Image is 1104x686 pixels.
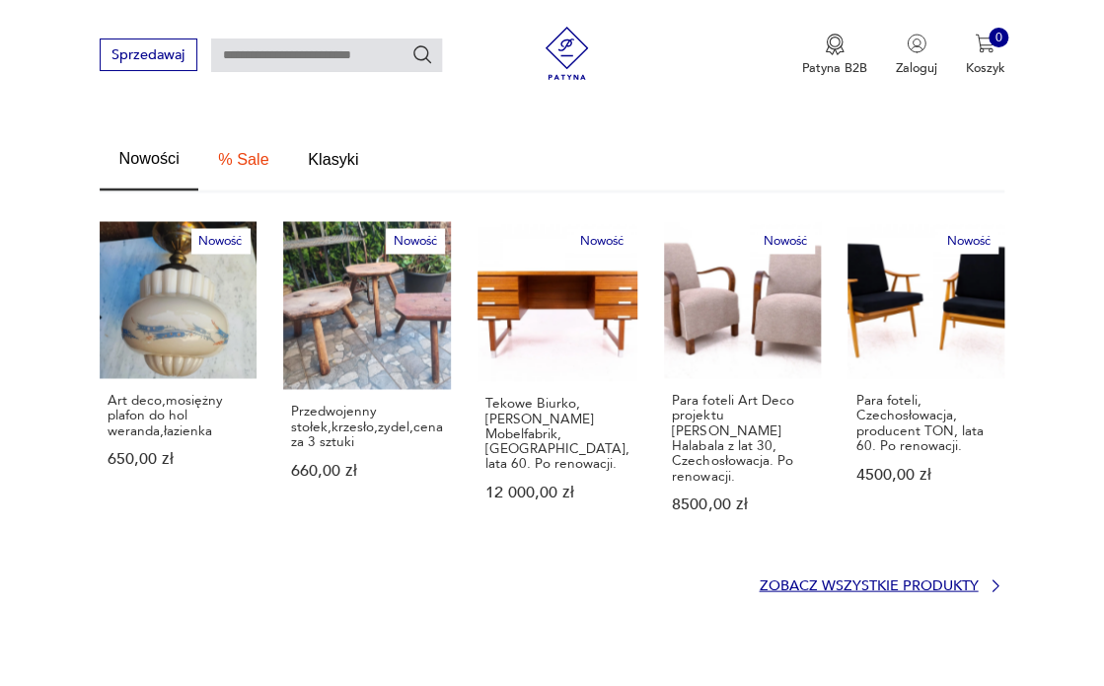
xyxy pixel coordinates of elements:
[411,43,433,65] button: Szukaj
[478,221,637,547] a: NowośćTekowe Biurko, Eigil Petersens Mobelfabrik, Dania, lata 60. Po renowacji.Tekowe Biurko, [PE...
[672,496,813,511] p: 8500,00 zł
[855,392,996,452] p: Para foteli, Czechosłowacja, producent TON, lata 60. Po renowacji.
[291,463,443,478] p: 660,00 zł
[283,221,451,547] a: NowośćPrzedwojenny stołek,krzesło,zydel,cena za 3 sztukiPrzedwojenny stołek,krzesło,zydel,cena za...
[672,392,813,483] p: Para foteli Art Deco projektu [PERSON_NAME] Halabala z lat 30, Czechosłowacja. Po renowacji.
[965,34,1004,77] button: 0Koszyk
[308,151,358,167] span: Klasyki
[825,34,845,55] img: Ikona medalu
[802,59,867,77] p: Patyna B2B
[664,221,821,547] a: NowośćPara foteli Art Deco projektu J. Halabala z lat 30, Czechosłowacja. Po renowacji.Para fotel...
[989,28,1008,47] div: 0
[802,34,867,77] a: Ikona medaluPatyna B2B
[218,151,268,167] span: % Sale
[965,59,1004,77] p: Koszyk
[907,34,926,53] img: Ikonka użytkownika
[291,403,443,448] p: Przedwojenny stołek,krzesło,zydel,cena za 3 sztuki
[108,451,249,466] p: 650,00 zł
[534,27,600,80] img: Patyna - sklep z meblami i dekoracjami vintage
[485,395,629,470] p: Tekowe Biurko, [PERSON_NAME] Mobelfabrik, [GEOGRAPHIC_DATA], lata 60. Po renowacji.
[896,59,937,77] p: Zaloguj
[802,34,867,77] button: Patyna B2B
[759,576,1004,594] a: Zobacz wszystkie produkty
[100,50,197,62] a: Sprzedawaj
[100,221,257,547] a: NowośćArt deco,mosiężny plafon do hol weranda,łazienkaArt deco,mosiężny plafon do hol weranda,łaz...
[119,150,180,166] span: Nowości
[855,467,996,482] p: 4500,00 zł
[975,34,994,53] img: Ikona koszyka
[100,38,197,71] button: Sprzedawaj
[896,34,937,77] button: Zaloguj
[485,485,629,499] p: 12 000,00 zł
[847,221,1004,547] a: NowośćPara foteli, Czechosłowacja, producent TON, lata 60. Po renowacji.Para foteli, Czechosłowac...
[108,392,249,437] p: Art deco,mosiężny plafon do hol weranda,łazienka
[759,579,978,591] p: Zobacz wszystkie produkty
